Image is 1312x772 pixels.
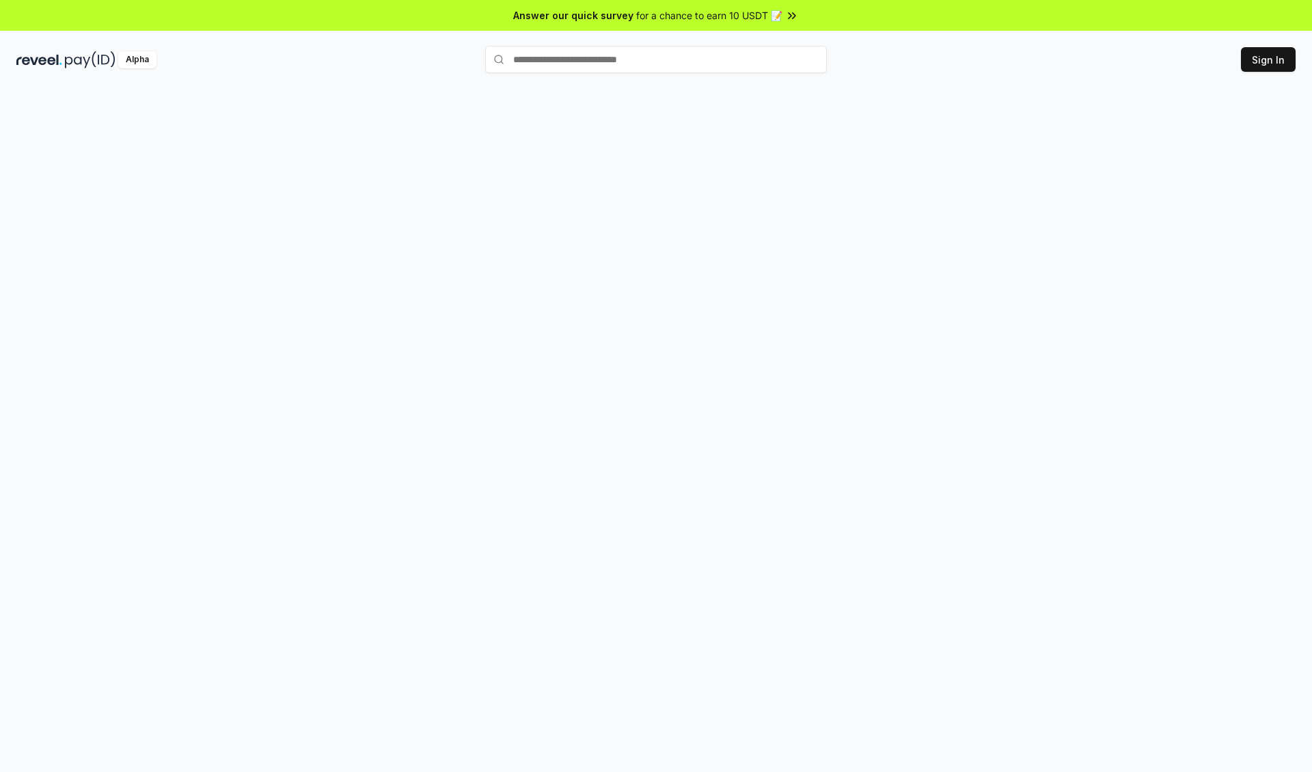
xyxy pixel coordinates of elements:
span: Answer our quick survey [513,8,633,23]
span: for a chance to earn 10 USDT 📝 [636,8,782,23]
button: Sign In [1241,47,1296,72]
img: reveel_dark [16,51,62,68]
div: Alpha [118,51,156,68]
img: pay_id [65,51,115,68]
